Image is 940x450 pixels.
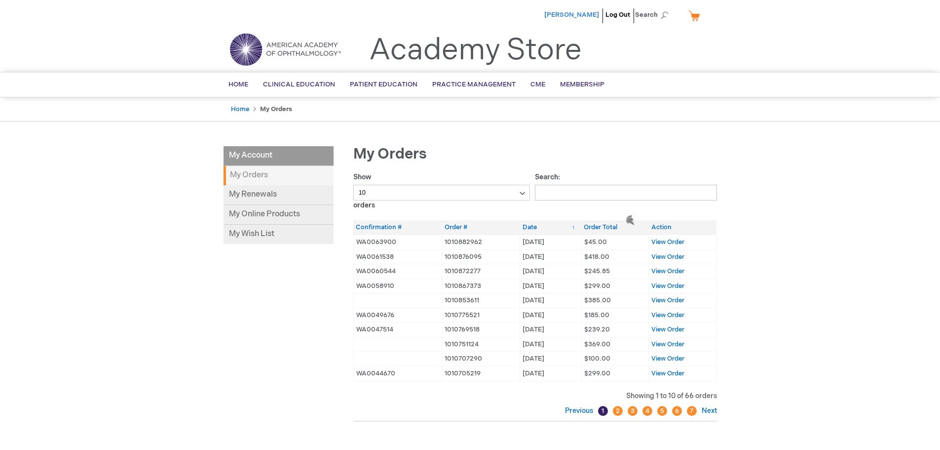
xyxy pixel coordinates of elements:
td: [DATE] [520,293,582,308]
th: Confirmation #: activate to sort column ascending [353,220,442,235]
a: My Wish List [224,225,334,244]
a: Next [699,407,717,415]
span: Membership [560,81,604,88]
a: Previous [565,407,596,415]
td: 1010876095 [442,249,520,264]
a: [PERSON_NAME] [544,11,599,19]
td: [DATE] [520,264,582,279]
a: 1 [598,406,608,416]
span: Home [228,81,248,88]
span: $299.00 [584,369,610,377]
td: WA0060544 [353,264,442,279]
span: Search [635,5,673,25]
a: View Order [651,282,684,290]
td: WA0044670 [353,367,442,381]
a: 6 [672,406,682,416]
span: Clinical Education [263,81,335,88]
span: $369.00 [584,340,610,348]
td: 1010882962 [442,235,520,249]
a: View Order [651,238,684,246]
span: $418.00 [584,253,609,261]
td: 1010867373 [442,279,520,293]
a: View Order [651,340,684,348]
span: $185.00 [584,311,609,319]
a: View Order [651,311,684,319]
a: My Online Products [224,205,334,225]
a: Academy Store [369,33,582,68]
a: 5 [657,406,667,416]
a: Home [231,105,249,113]
td: 1010707290 [442,352,520,367]
span: $100.00 [584,355,610,363]
a: View Order [651,296,684,304]
span: $239.20 [584,326,610,333]
td: [DATE] [520,235,582,249]
span: Practice Management [432,81,516,88]
span: $45.00 [584,238,607,246]
td: WA0047514 [353,323,442,337]
a: 4 [642,406,652,416]
td: WA0049676 [353,308,442,323]
th: Date: activate to sort column ascending [520,220,582,235]
span: $299.00 [584,282,610,290]
span: CME [530,81,545,88]
a: View Order [651,355,684,363]
label: Search: [535,173,717,197]
td: [DATE] [520,249,582,264]
a: 3 [628,406,638,416]
a: View Order [651,369,684,377]
td: 1010872277 [442,264,520,279]
td: [DATE] [520,367,582,381]
a: Log Out [605,11,630,19]
input: Search: [535,185,717,201]
td: [DATE] [520,337,582,352]
div: Showing 1 to 10 of 66 orders [353,391,717,401]
strong: My Orders [260,105,292,113]
span: My Orders [353,145,427,163]
td: WA0061538 [353,249,442,264]
td: [DATE] [520,308,582,323]
a: View Order [651,326,684,333]
td: WA0063900 [353,235,442,249]
span: $245.85 [584,267,610,275]
td: [DATE] [520,323,582,337]
strong: My Orders [224,166,334,185]
th: Order #: activate to sort column ascending [442,220,520,235]
a: My Renewals [224,185,334,205]
td: 1010751124 [442,337,520,352]
td: WA0058910 [353,279,442,293]
a: View Order [651,253,684,261]
td: 1010705219 [442,367,520,381]
th: Action: activate to sort column ascending [649,220,716,235]
a: View Order [651,267,684,275]
td: 1010769518 [442,323,520,337]
a: 7 [687,406,697,416]
select: Showorders [353,185,530,201]
td: 1010853611 [442,293,520,308]
label: Show orders [353,173,530,209]
a: 2 [613,406,623,416]
th: Order Total: activate to sort column ascending [581,220,649,235]
span: Patient Education [350,81,417,88]
td: 1010775521 [442,308,520,323]
td: [DATE] [520,352,582,367]
td: [DATE] [520,279,582,293]
span: $385.00 [584,296,611,304]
